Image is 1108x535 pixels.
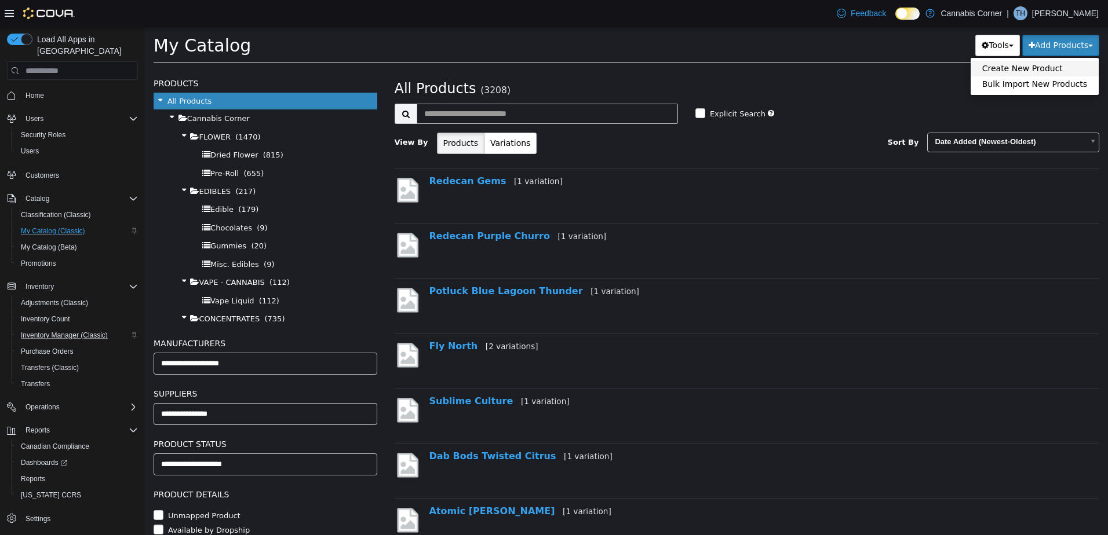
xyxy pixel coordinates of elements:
a: Security Roles [16,128,70,142]
span: Transfers [16,377,138,391]
span: Catalog [25,194,49,203]
span: Users [21,112,138,126]
h5: Manufacturers [9,310,232,324]
span: Security Roles [21,130,65,140]
a: Inventory Count [16,312,75,326]
span: Feedback [851,8,886,19]
a: My Catalog (Beta) [16,240,82,254]
span: Adjustments (Classic) [16,296,138,310]
span: Promotions [16,256,138,270]
span: Inventory Manager (Classic) [21,331,108,340]
button: Add Products [877,8,954,30]
span: Washington CCRS [16,488,138,502]
a: Dashboards [12,455,143,471]
small: (3208) [336,58,366,69]
button: Inventory [2,279,143,295]
span: Dried Flower [65,124,113,133]
button: Settings [2,510,143,527]
span: Reports [25,426,50,435]
span: Cannabis Corner [42,87,105,96]
span: (217) [90,160,111,169]
button: Inventory [21,280,59,294]
button: My Catalog (Beta) [12,239,143,255]
button: Adjustments (Classic) [12,295,143,311]
small: [1 variation] [419,425,468,434]
span: Inventory [25,282,54,291]
button: Operations [2,399,143,415]
span: EDIBLES [54,160,86,169]
span: Misc. Edibles [65,233,114,242]
img: missing-image.png [250,259,276,288]
button: Promotions [12,255,143,272]
a: Settings [21,512,55,526]
span: Home [21,88,138,102]
p: Cannabis Corner [941,6,1002,20]
span: Home [25,91,44,100]
button: Users [21,112,48,126]
span: My Catalog [9,9,106,29]
a: Dashboards [16,456,72,470]
small: [1 variation] [369,150,418,159]
span: Customers [25,171,59,180]
span: (9) [112,197,122,206]
a: Classification (Classic) [16,208,96,222]
span: Canadian Compliance [16,439,138,453]
button: Inventory Count [12,311,143,327]
span: Users [16,144,138,158]
a: Canadian Compliance [16,439,94,453]
span: Operations [25,402,60,412]
h5: Product Status [9,411,232,424]
span: All Products [250,54,331,70]
span: Inventory [21,280,138,294]
label: Available by Dropship [20,498,105,510]
a: Purchase Orders [16,345,78,358]
span: Reports [16,472,138,486]
a: Transfers (Classic) [16,361,83,375]
span: (9) [119,233,129,242]
a: Atomic [PERSON_NAME][1 variation] [285,479,466,490]
small: [1 variation] [446,260,494,269]
span: Transfers (Classic) [21,363,79,372]
a: Fly North[2 variations] [285,314,393,325]
a: Transfers [16,377,54,391]
span: My Catalog (Beta) [16,240,138,254]
a: Adjustments (Classic) [16,296,93,310]
span: Catalog [21,192,138,206]
span: (112) [125,251,145,260]
button: Variations [339,106,392,127]
span: [US_STATE] CCRS [21,490,81,500]
a: Create New Product [826,34,954,50]
button: Catalog [2,190,143,207]
span: Inventory Count [16,312,138,326]
img: Cova [23,8,75,19]
span: Users [25,114,43,123]
div: Tania Hines [1014,6,1027,20]
a: Date Added (Newest-Oldest) [782,106,954,126]
span: Purchase Orders [16,345,138,358]
small: [1 variation] [413,205,461,214]
a: Home [21,89,49,102]
img: missing-image.png [250,314,276,343]
span: Operations [21,400,138,414]
span: My Catalog (Classic) [16,224,138,238]
h5: Products [9,50,232,64]
h5: Product Details [9,461,232,475]
a: Feedback [832,2,891,25]
a: Promotions [16,256,61,270]
span: Customers [21,167,138,182]
button: Transfers (Classic) [12,360,143,376]
span: Canadian Compliance [21,442,89,451]
p: [PERSON_NAME] [1032,6,1099,20]
span: (112) [114,270,134,279]
img: missing-image.png [250,479,276,508]
span: (655) [99,142,119,151]
button: Classification (Classic) [12,207,143,223]
span: Vape Liquid [65,270,109,279]
span: My Catalog (Classic) [21,226,85,236]
span: Reports [21,423,138,437]
a: [US_STATE] CCRS [16,488,86,502]
a: Customers [21,168,64,182]
a: Inventory Manager (Classic) [16,328,112,342]
button: Reports [2,422,143,438]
